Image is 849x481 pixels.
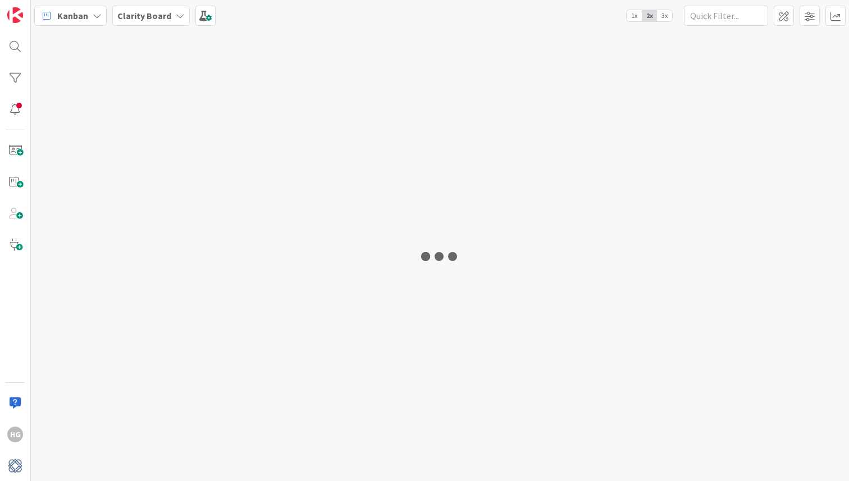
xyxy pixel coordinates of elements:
span: 1x [627,10,642,21]
input: Quick Filter... [684,6,768,26]
img: avatar [7,458,23,474]
img: Visit kanbanzone.com [7,7,23,23]
div: HG [7,427,23,442]
span: 3x [657,10,672,21]
span: Kanban [57,9,88,22]
b: Clarity Board [117,10,171,21]
span: 2x [642,10,657,21]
